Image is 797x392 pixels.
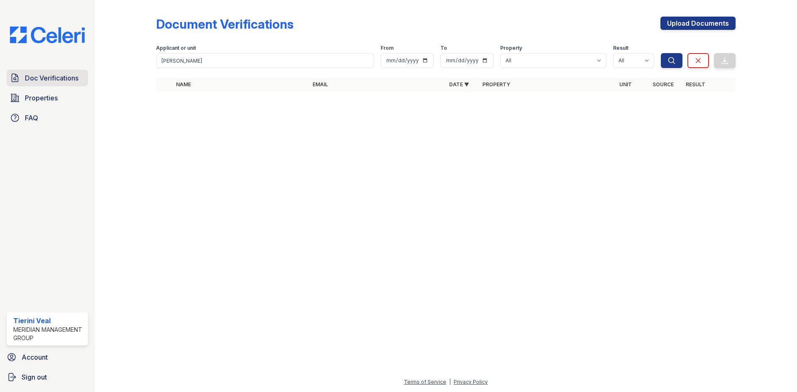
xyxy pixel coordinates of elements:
a: Date ▼ [449,81,469,88]
span: Doc Verifications [25,73,78,83]
a: Properties [7,90,88,106]
a: Property [482,81,510,88]
a: Upload Documents [660,17,736,30]
span: Properties [25,93,58,103]
span: Sign out [22,372,47,382]
a: Privacy Policy [454,379,488,385]
a: Account [3,349,91,365]
a: Source [653,81,674,88]
a: Result [686,81,705,88]
div: | [449,379,451,385]
div: Tierini Veal [13,316,85,326]
label: From [381,45,394,51]
img: CE_Logo_Blue-a8612792a0a2168367f1c8372b55b34899dd931a85d93a1a3d3e32e68fde9ad4.png [3,27,91,43]
input: Search by name, email, or unit number [156,53,374,68]
label: Result [613,45,628,51]
a: Unit [619,81,632,88]
a: Sign out [3,369,91,385]
label: Applicant or unit [156,45,196,51]
div: Document Verifications [156,17,293,32]
a: Name [176,81,191,88]
span: FAQ [25,113,38,123]
span: Account [22,352,48,362]
a: Email [313,81,328,88]
div: Meridian Management Group [13,326,85,342]
a: Terms of Service [404,379,446,385]
a: FAQ [7,110,88,126]
label: To [440,45,447,51]
label: Property [500,45,522,51]
a: Doc Verifications [7,70,88,86]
